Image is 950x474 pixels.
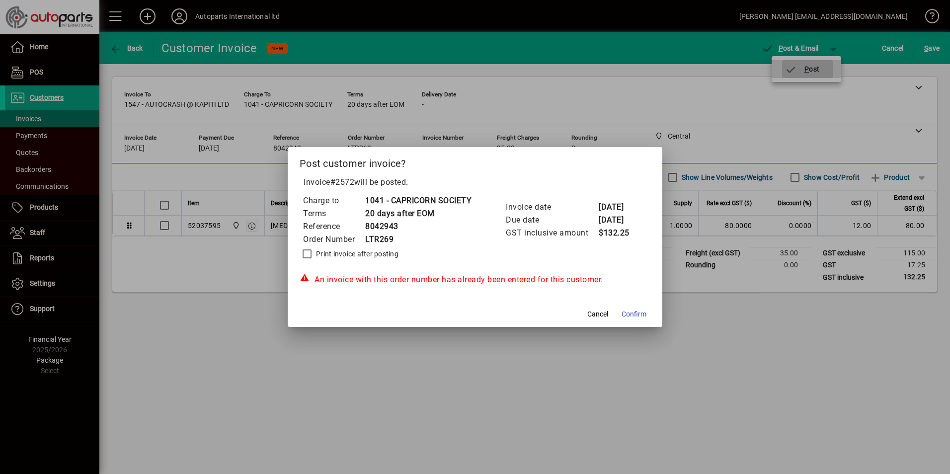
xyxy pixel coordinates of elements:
td: $132.25 [598,227,638,239]
td: 1041 - CAPRICORN SOCIETY [365,194,472,207]
p: Invoice will be posted . [300,176,650,188]
td: LTR269 [365,233,472,246]
td: Due date [505,214,598,227]
td: [DATE] [598,201,638,214]
td: 8042943 [365,220,472,233]
div: An invoice with this order number has already been entered for this customer. [300,274,650,286]
td: [DATE] [598,214,638,227]
td: GST inclusive amount [505,227,598,239]
h2: Post customer invoice? [288,147,662,176]
td: Terms [303,207,365,220]
span: #2572 [330,177,355,187]
td: Reference [303,220,365,233]
span: Confirm [622,309,646,319]
button: Cancel [582,305,614,323]
span: Cancel [587,309,608,319]
td: 20 days after EOM [365,207,472,220]
td: Order Number [303,233,365,246]
label: Print invoice after posting [314,249,398,259]
button: Confirm [618,305,650,323]
td: Invoice date [505,201,598,214]
td: Charge to [303,194,365,207]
